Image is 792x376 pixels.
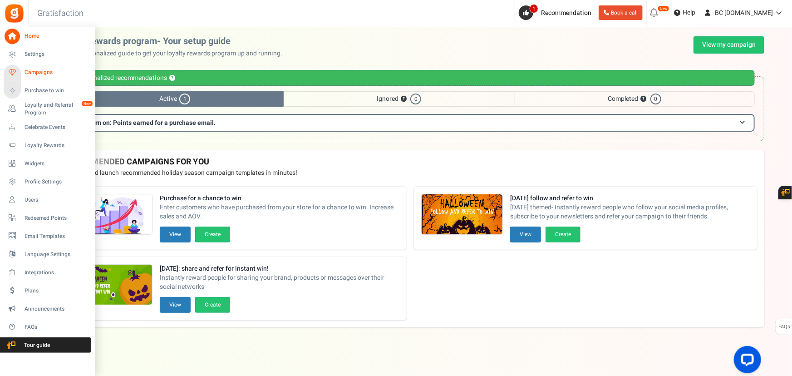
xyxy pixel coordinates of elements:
span: 0 [410,94,421,104]
a: Loyalty Rewards [4,138,91,153]
button: ? [641,96,647,102]
span: 0 [650,94,661,104]
a: Users [4,192,91,208]
button: ? [169,75,175,81]
div: Personalized recommendations [66,70,755,86]
a: Home [4,29,91,44]
strong: [DATE] follow and refer to win [510,194,750,203]
span: Celebrate Events [25,124,88,131]
span: [DATE] themed- Instantly reward people who follow your social media profiles, subscribe to your n... [510,203,750,221]
a: Purchase to win [4,83,91,99]
span: Ignored [284,91,514,107]
a: FAQs [4,319,91,335]
span: Integrations [25,269,88,277]
a: Email Templates [4,228,91,244]
span: Settings [25,50,88,58]
p: Use this personalized guide to get your loyalty rewards program up and running. [56,49,290,58]
strong: Purchase for a chance to win [160,194,399,203]
span: Home [25,32,88,40]
button: Create [195,227,230,242]
span: Language Settings [25,251,88,258]
span: Completed [515,91,755,107]
a: Widgets [4,156,91,171]
span: Campaigns [25,69,88,76]
span: Help [680,8,695,17]
span: Active [66,91,284,107]
a: Campaigns [4,65,91,80]
img: Recommended Campaigns [422,194,502,235]
span: Profile Settings [25,178,88,186]
span: FAQs [25,323,88,331]
button: Create [195,297,230,313]
a: Announcements [4,301,91,317]
a: 1 Recommendation [519,5,595,20]
span: Plans [25,287,88,295]
button: View [160,227,191,242]
span: Widgets [25,160,88,168]
span: Users [25,196,88,204]
span: FAQs [778,318,790,336]
button: Create [546,227,580,242]
a: Settings [4,47,91,62]
p: Preview and launch recommended holiday season campaign templates in minutes! [64,168,757,178]
em: New [81,100,93,107]
button: View [160,297,191,313]
span: Loyalty Rewards [25,142,88,149]
em: New [658,5,669,12]
a: Plans [4,283,91,298]
span: Email Templates [25,233,88,240]
strong: [DATE]: share and refer for instant win! [160,264,399,273]
img: Recommended Campaigns [71,265,152,306]
span: 1 [530,4,538,13]
span: 1 [179,94,190,104]
h3: Gratisfaction [27,5,93,23]
span: BC [DOMAIN_NAME] [715,8,773,18]
a: Language Settings [4,247,91,262]
button: ? [401,96,407,102]
h2: Loyalty rewards program- Your setup guide [56,36,290,46]
span: Tour guide [4,341,68,349]
span: Turn on: Points earned for a purchase email. [88,118,216,128]
a: Help [670,5,699,20]
img: Recommended Campaigns [71,194,152,235]
span: Enter customers who have purchased from your store for a chance to win. Increase sales and AOV. [160,203,399,221]
a: Book a call [599,5,643,20]
span: Recommendation [541,8,591,18]
a: View my campaign [694,36,764,54]
span: Loyalty and Referral Program [25,101,91,117]
button: View [510,227,541,242]
a: Redeemed Points [4,210,91,226]
a: Integrations [4,265,91,280]
span: Redeemed Points [25,214,88,222]
a: Celebrate Events [4,119,91,135]
h4: RECOMMENDED CAMPAIGNS FOR YOU [64,158,757,167]
a: Loyalty and Referral Program New [4,101,91,117]
span: Announcements [25,305,88,313]
a: Profile Settings [4,174,91,189]
img: Gratisfaction [4,3,25,24]
span: Purchase to win [25,87,88,94]
span: Instantly reward people for sharing your brand, products or messages over their social networks [160,273,399,292]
